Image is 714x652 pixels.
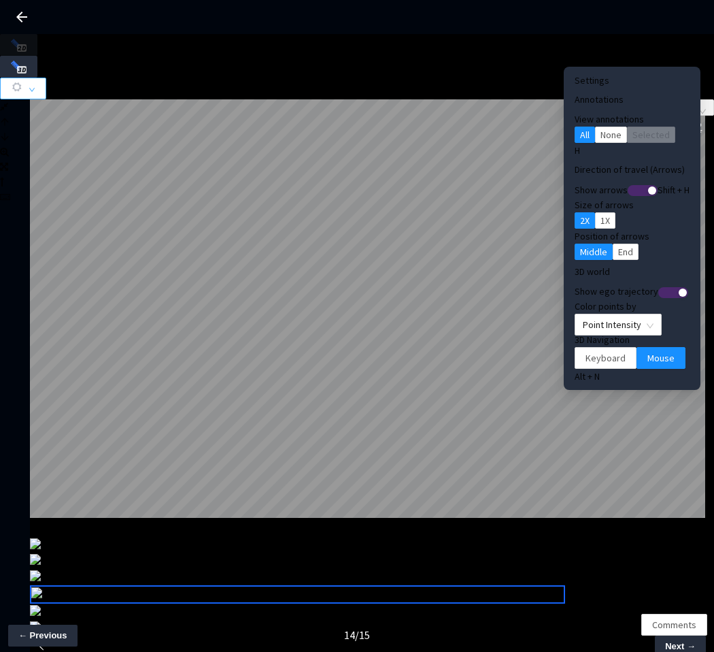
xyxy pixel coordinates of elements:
[575,370,600,382] span: Alt + N
[575,212,595,229] button: 2X
[580,213,590,228] span: 2X
[585,351,626,365] span: Keyboard
[580,127,590,142] span: All
[575,347,636,369] button: Keyboard
[600,213,610,228] span: 1X
[580,244,607,259] span: Middle
[575,267,690,277] h4: 3D world
[575,127,595,143] button: All
[575,230,649,242] span: Position of arrows
[658,184,690,196] span: Shift + H
[575,244,613,260] button: Middle
[575,184,628,196] span: Show arrows
[600,127,622,142] span: None
[595,212,615,229] button: 1X
[344,627,370,644] div: 14 / 15
[652,617,696,632] span: Comments
[575,74,609,86] span: Settings
[613,244,639,260] button: End
[575,333,630,346] span: 3D Navigation
[647,351,675,365] span: Mouse
[641,614,707,636] button: Comments
[575,144,580,157] span: H
[575,199,634,211] span: Size of arrows
[575,113,644,125] label: View annotations
[595,127,627,143] button: None
[636,347,685,369] button: Mouse
[575,285,658,297] span: Show ego trajectory
[618,244,633,259] span: End
[575,165,690,175] h4: Direction of travel (Arrows)
[575,299,690,314] div: Color points by
[627,127,675,143] button: Selected
[583,314,653,335] span: Point Intensity
[575,95,690,105] h4: Annotations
